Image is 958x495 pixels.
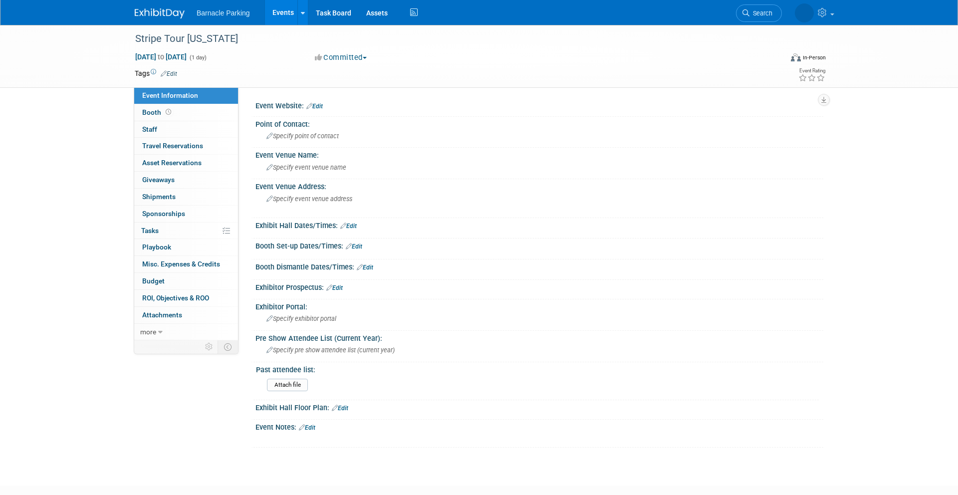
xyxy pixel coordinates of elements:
[326,284,343,291] a: Edit
[142,311,182,319] span: Attachments
[142,159,202,167] span: Asset Reservations
[135,8,185,18] img: ExhibitDay
[255,117,823,129] div: Point of Contact:
[791,53,801,61] img: Format-Inperson.png
[135,52,187,61] span: [DATE] [DATE]
[189,54,207,61] span: (1 day)
[798,68,825,73] div: Event Rating
[255,179,823,192] div: Event Venue Address:
[134,155,238,171] a: Asset Reservations
[306,103,323,110] a: Edit
[142,108,173,116] span: Booth
[142,277,165,285] span: Budget
[140,328,156,336] span: more
[134,87,238,104] a: Event Information
[255,148,823,160] div: Event Venue Name:
[134,239,238,255] a: Playbook
[340,223,357,230] a: Edit
[134,324,238,340] a: more
[332,405,348,412] a: Edit
[736,4,782,22] a: Search
[255,280,823,293] div: Exhibitor Prospectus:
[142,260,220,268] span: Misc. Expenses & Credits
[357,264,373,271] a: Edit
[266,164,346,171] span: Specify event venue name
[802,54,826,61] div: In-Person
[749,9,772,17] span: Search
[266,315,336,322] span: Specify exhibitor portal
[795,3,814,22] img: Samantha Berardis
[164,108,173,116] span: Booth not reserved yet
[311,52,371,63] button: Committed
[142,176,175,184] span: Giveaways
[134,223,238,239] a: Tasks
[266,132,339,140] span: Specify point of contact
[142,193,176,201] span: Shipments
[255,299,823,312] div: Exhibitor Portal:
[255,331,823,343] div: Pre Show Attendee List (Current Year):
[134,273,238,289] a: Budget
[201,340,218,353] td: Personalize Event Tab Strip
[255,218,823,231] div: Exhibit Hall Dates/Times:
[132,30,767,48] div: Stripe Tour [US_STATE]
[134,121,238,138] a: Staff
[142,243,171,251] span: Playbook
[197,9,250,17] span: Barnacle Parking
[134,189,238,205] a: Shipments
[255,420,823,433] div: Event Notes:
[142,294,209,302] span: ROI, Objectives & ROO
[346,243,362,250] a: Edit
[299,424,315,431] a: Edit
[255,259,823,272] div: Booth Dismantle Dates/Times:
[255,239,823,251] div: Booth Set-up Dates/Times:
[134,307,238,323] a: Attachments
[134,138,238,154] a: Travel Reservations
[134,104,238,121] a: Booth
[135,68,177,78] td: Tags
[141,227,159,235] span: Tasks
[142,91,198,99] span: Event Information
[134,256,238,272] a: Misc. Expenses & Credits
[134,290,238,306] a: ROI, Objectives & ROO
[218,340,239,353] td: Toggle Event Tabs
[142,125,157,133] span: Staff
[156,53,166,61] span: to
[142,210,185,218] span: Sponsorships
[134,172,238,188] a: Giveaways
[161,70,177,77] a: Edit
[256,362,819,375] div: Past attendee list:
[255,98,823,111] div: Event Website:
[723,52,826,67] div: Event Format
[255,400,823,413] div: Exhibit Hall Floor Plan:
[266,195,352,203] span: Specify event venue address
[134,206,238,222] a: Sponsorships
[266,346,395,354] span: Specify pre show attendee list (current year)
[142,142,203,150] span: Travel Reservations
